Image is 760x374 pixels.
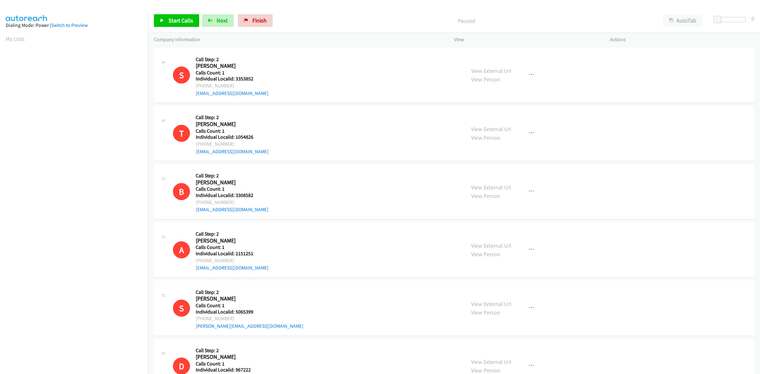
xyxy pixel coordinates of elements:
[717,17,746,22] div: Delay between calls (in seconds)
[6,35,25,42] a: My Lists
[154,36,443,43] p: Company Information
[663,14,702,27] button: AutoTab
[196,62,258,70] h2: [PERSON_NAME]
[471,76,500,83] a: View Person
[196,315,303,322] div: [PHONE_NUMBER]
[471,358,511,365] a: View External Url
[173,300,190,317] h1: S
[196,257,269,264] div: [PHONE_NUMBER]
[196,70,269,76] h5: Calls Count: 1
[238,14,273,27] a: Finish
[196,295,258,302] h2: [PERSON_NAME]
[196,244,269,250] h5: Calls Count: 1
[471,134,500,141] a: View Person
[471,67,511,74] a: View External Url
[173,125,190,142] h1: T
[196,128,269,134] h5: Calls Count: 1
[196,149,269,155] a: [EMAIL_ADDRESS][DOMAIN_NAME]
[196,206,269,212] a: [EMAIL_ADDRESS][DOMAIN_NAME]
[196,121,258,128] h2: [PERSON_NAME]
[471,367,500,374] a: View Person
[751,14,754,23] div: 0
[196,302,303,309] h5: Calls Count: 1
[196,323,303,329] a: [PERSON_NAME][EMAIL_ADDRESS][DOMAIN_NAME]
[51,22,88,28] a: Switch to Preview
[173,67,190,84] div: This number is on the do not call list
[196,367,269,373] h5: Individual Localid: 967222
[173,125,190,142] div: This number is on the do not call list
[196,231,269,237] h5: Call Step: 2
[252,17,267,24] span: Finish
[196,192,269,199] h5: Individual Localid: 3308582
[173,183,190,200] h1: B
[471,192,500,200] a: View Person
[173,241,190,258] div: This number is on the do not call list
[196,114,269,121] h5: Call Step: 2
[196,353,258,361] h2: [PERSON_NAME]
[217,17,228,24] span: Next
[196,186,269,192] h5: Calls Count: 1
[196,289,303,295] h5: Call Step: 2
[196,347,269,354] h5: Call Step: 2
[471,125,511,133] a: View External Url
[454,36,598,43] p: View
[196,76,269,82] h5: Individual Localid: 3353852
[173,300,190,317] div: This number is on the do not call list
[168,17,193,24] span: Start Calls
[281,16,652,25] p: Paused
[471,300,511,307] a: View External Url
[196,82,269,90] div: [PHONE_NUMBER]
[196,90,269,96] a: [EMAIL_ADDRESS][DOMAIN_NAME]
[196,265,269,271] a: [EMAIL_ADDRESS][DOMAIN_NAME]
[6,49,148,350] iframe: Dialpad
[196,361,269,367] h5: Calls Count: 1
[173,67,190,84] h1: S
[196,134,269,140] h5: Individual Localid: 1054826
[471,250,500,258] a: View Person
[196,173,269,179] h5: Call Step: 2
[610,36,754,43] p: Actions
[471,242,511,249] a: View External Url
[154,14,199,27] a: Start Calls
[202,14,234,27] button: Next
[196,250,269,257] h5: Individual Localid: 2151251
[196,237,258,244] h2: [PERSON_NAME]
[196,179,258,186] h2: [PERSON_NAME]
[196,309,303,315] h5: Individual Localid: 5065399
[6,22,142,29] div: Dialing Mode: Power |
[173,241,190,258] h1: A
[196,140,269,148] div: [PHONE_NUMBER]
[173,183,190,200] div: This number is on the do not call list
[471,184,511,191] a: View External Url
[196,56,269,63] h5: Call Step: 2
[196,199,269,206] div: [PHONE_NUMBER]
[471,309,500,316] a: View Person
